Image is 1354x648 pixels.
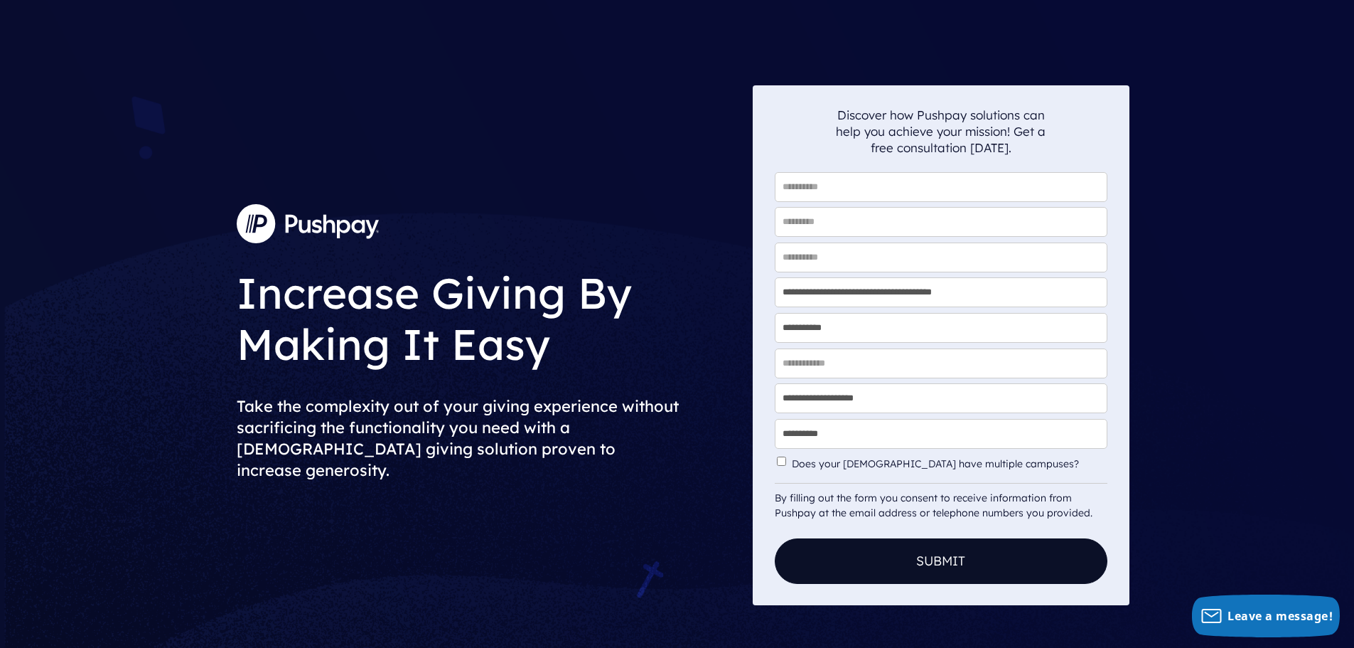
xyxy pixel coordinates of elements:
[775,538,1107,584] button: Submit
[792,458,1104,470] label: Does your [DEMOGRAPHIC_DATA] have multiple campuses?
[1227,608,1333,624] span: Leave a message!
[775,483,1107,521] div: By filling out the form you consent to receive information from Pushpay at the email address or t...
[237,256,741,373] h1: Increase Giving By Making It Easy
[1192,595,1340,637] button: Leave a message!
[836,107,1046,156] p: Discover how Pushpay solutions can help you achieve your mission! Get a free consultation [DATE].
[237,384,741,492] h2: Take the complexity out of your giving experience without sacrificing the functionality you need ...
